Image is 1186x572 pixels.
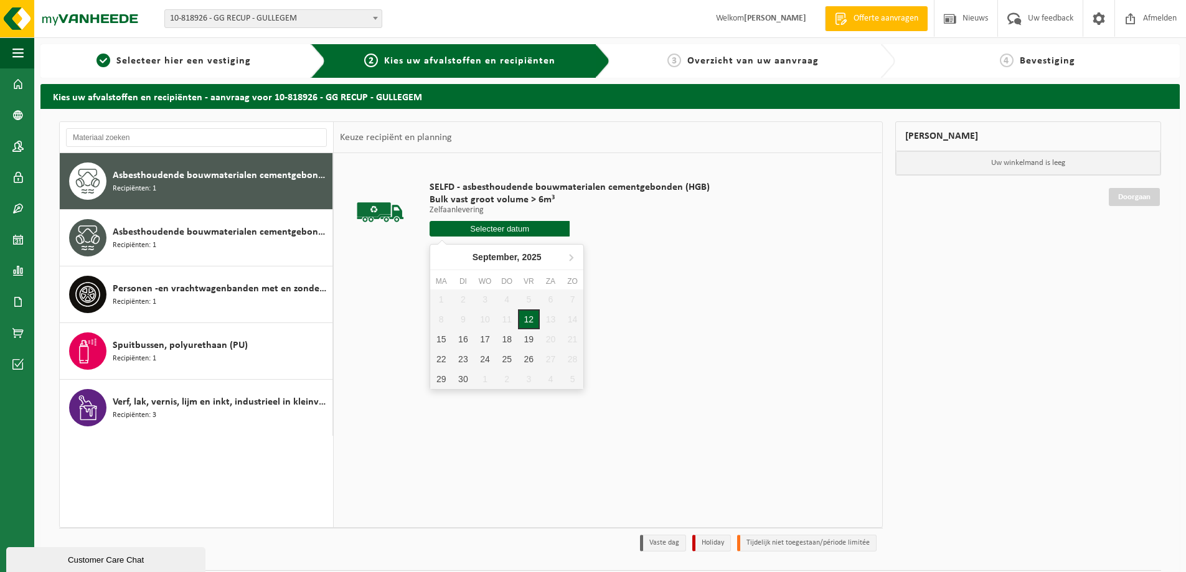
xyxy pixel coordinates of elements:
[452,369,474,389] div: 30
[1109,188,1160,206] a: Doorgaan
[474,329,496,349] div: 17
[430,181,710,194] span: SELFD - asbesthoudende bouwmaterialen cementgebonden (HGB)
[518,329,540,349] div: 19
[452,329,474,349] div: 16
[496,369,518,389] div: 2
[384,56,555,66] span: Kies uw afvalstoffen en recipiënten
[60,380,333,436] button: Verf, lak, vernis, lijm en inkt, industrieel in kleinverpakking Recipiënten: 3
[113,338,248,353] span: Spuitbussen, polyurethaan (PU)
[474,275,496,288] div: wo
[640,535,686,551] li: Vaste dag
[430,275,452,288] div: ma
[334,122,458,153] div: Keuze recipiënt en planning
[1020,56,1075,66] span: Bevestiging
[430,206,710,215] p: Zelfaanlevering
[430,329,452,349] div: 15
[364,54,378,67] span: 2
[518,349,540,369] div: 26
[113,296,156,308] span: Recipiënten: 1
[430,221,570,237] input: Selecteer datum
[96,54,110,67] span: 1
[113,183,156,195] span: Recipiënten: 1
[60,266,333,323] button: Personen -en vrachtwagenbanden met en zonder velg Recipiënten: 1
[113,168,329,183] span: Asbesthoudende bouwmaterialen cementgebonden (hechtgebonden)
[113,281,329,296] span: Personen -en vrachtwagenbanden met en zonder velg
[850,12,921,25] span: Offerte aanvragen
[113,240,156,251] span: Recipiënten: 1
[60,153,333,210] button: Asbesthoudende bouwmaterialen cementgebonden (hechtgebonden) Recipiënten: 1
[66,128,327,147] input: Materiaal zoeken
[452,349,474,369] div: 23
[895,121,1162,151] div: [PERSON_NAME]
[452,275,474,288] div: di
[825,6,928,31] a: Offerte aanvragen
[518,309,540,329] div: 12
[113,410,156,421] span: Recipiënten: 3
[744,14,806,23] strong: [PERSON_NAME]
[562,275,583,288] div: zo
[47,54,301,68] a: 1Selecteer hier een vestiging
[430,349,452,369] div: 22
[522,253,541,261] i: 2025
[165,10,382,27] span: 10-818926 - GG RECUP - GULLEGEM
[474,349,496,369] div: 24
[468,247,547,267] div: September,
[496,329,518,349] div: 18
[1000,54,1014,67] span: 4
[692,535,731,551] li: Holiday
[113,225,329,240] span: Asbesthoudende bouwmaterialen cementgebonden met isolatie(hechtgebonden)
[430,194,710,206] span: Bulk vast groot volume > 6m³
[518,369,540,389] div: 3
[60,323,333,380] button: Spuitbussen, polyurethaan (PU) Recipiënten: 1
[6,545,208,572] iframe: chat widget
[116,56,251,66] span: Selecteer hier een vestiging
[60,210,333,266] button: Asbesthoudende bouwmaterialen cementgebonden met isolatie(hechtgebonden) Recipiënten: 1
[896,151,1161,175] p: Uw winkelmand is leeg
[40,84,1180,108] h2: Kies uw afvalstoffen en recipiënten - aanvraag voor 10-818926 - GG RECUP - GULLEGEM
[430,369,452,389] div: 29
[164,9,382,28] span: 10-818926 - GG RECUP - GULLEGEM
[540,275,562,288] div: za
[474,369,496,389] div: 1
[687,56,819,66] span: Overzicht van uw aanvraag
[113,395,329,410] span: Verf, lak, vernis, lijm en inkt, industrieel in kleinverpakking
[496,349,518,369] div: 25
[737,535,877,551] li: Tijdelijk niet toegestaan/période limitée
[667,54,681,67] span: 3
[518,275,540,288] div: vr
[113,353,156,365] span: Recipiënten: 1
[496,275,518,288] div: do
